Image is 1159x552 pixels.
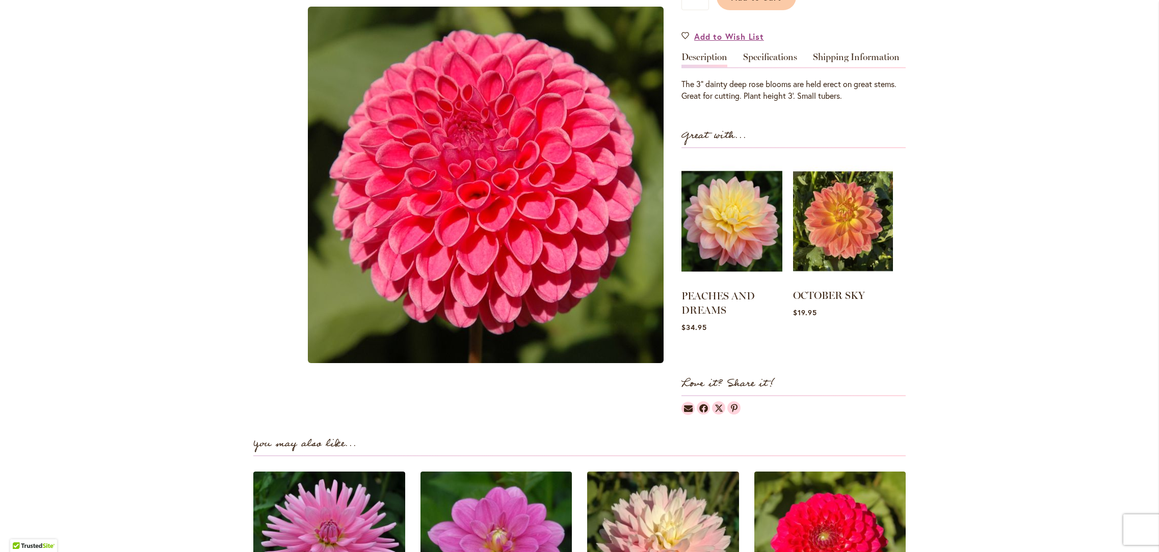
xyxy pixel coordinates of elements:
[253,435,357,452] strong: You may also like...
[793,289,865,301] a: OCTOBER SKY
[681,52,727,67] a: Description
[697,401,710,415] a: Dahlias on Facebook
[727,401,741,415] a: Dahlias on Pinterest
[308,7,664,364] img: REBECCA LYNN
[694,31,764,42] span: Add to Wish List
[681,52,906,102] div: Detailed Product Info
[681,290,755,316] a: PEACHES AND DREAMS
[712,401,725,415] a: Dahlias on Twitter
[681,78,906,102] div: The 3" dainty deep rose blooms are held erect on great stems. Great for cutting. Plant height 3'....
[681,31,764,42] a: Add to Wish List
[681,375,775,392] strong: Love it? Share it!
[681,322,707,332] span: $34.95
[743,52,797,67] a: Specifications
[813,52,900,67] a: Shipping Information
[793,159,893,284] img: OCTOBER SKY
[8,516,36,544] iframe: Launch Accessibility Center
[681,127,747,144] strong: Great with...
[793,308,817,317] span: $19.95
[681,158,782,285] img: PEACHES AND DREAMS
